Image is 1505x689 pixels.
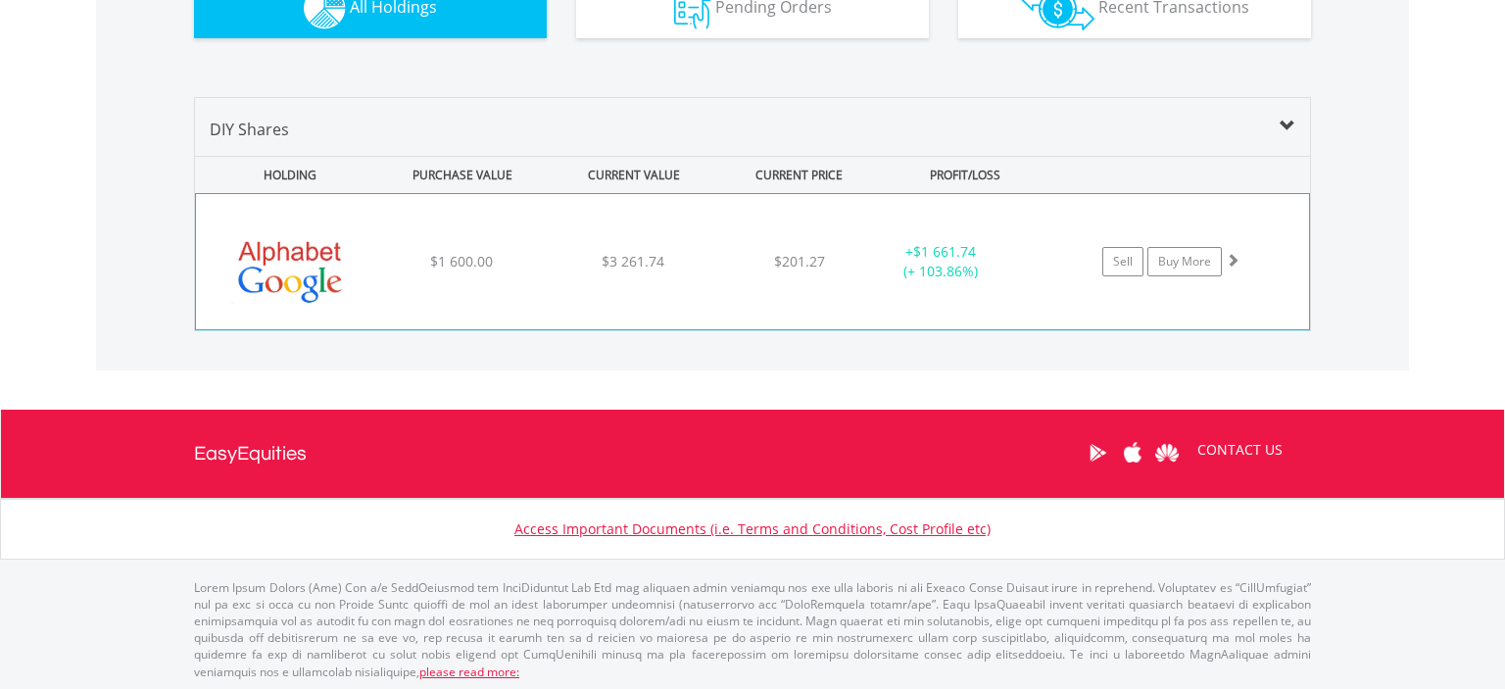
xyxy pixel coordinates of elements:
a: EasyEquities [194,410,307,498]
span: $201.27 [774,252,825,271]
a: Access Important Documents (i.e. Terms and Conditions, Cost Profile etc) [514,519,991,538]
a: Buy More [1147,247,1222,276]
span: $1 661.74 [913,242,976,261]
div: PROFIT/LOSS [881,157,1048,193]
a: please read more: [419,664,519,680]
div: CURRENT PRICE [721,157,877,193]
a: Google Play [1081,422,1115,483]
div: PURCHASE VALUE [378,157,546,193]
img: EQU.US.GOOGL.png [206,219,374,324]
a: Apple [1115,422,1149,483]
div: + (+ 103.86%) [867,242,1014,281]
a: CONTACT US [1184,422,1296,477]
span: $3 261.74 [602,252,664,271]
span: DIY Shares [210,119,289,140]
div: HOLDING [196,157,374,193]
a: Sell [1102,247,1143,276]
p: Lorem Ipsum Dolors (Ame) Con a/e SeddOeiusmod tem InciDiduntut Lab Etd mag aliquaen admin veniamq... [194,579,1311,680]
span: $1 600.00 [430,252,493,271]
div: CURRENT VALUE [550,157,717,193]
a: Huawei [1149,422,1184,483]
